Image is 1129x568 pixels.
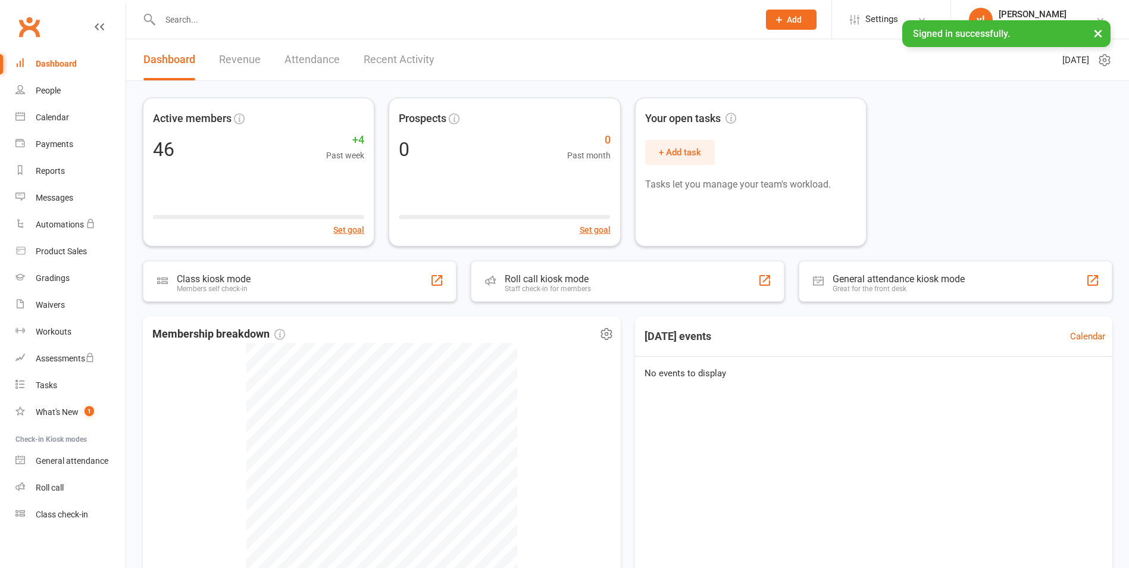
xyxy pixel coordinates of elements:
[36,193,73,202] div: Messages
[36,354,95,363] div: Assessments
[15,345,126,372] a: Assessments
[15,372,126,399] a: Tasks
[645,177,856,192] p: Tasks let you manage your team's workload.
[630,357,1118,390] div: No events to display
[36,407,79,417] div: What's New
[913,28,1010,39] span: Signed in successfully.
[36,166,65,176] div: Reports
[969,8,993,32] div: vl
[15,185,126,211] a: Messages
[36,246,87,256] div: Product Sales
[36,139,73,149] div: Payments
[36,483,64,492] div: Roll call
[15,104,126,131] a: Calendar
[580,223,611,236] button: Set goal
[152,326,285,343] span: Membership breakdown
[36,59,77,68] div: Dashboard
[177,273,251,285] div: Class kiosk mode
[15,238,126,265] a: Product Sales
[15,501,126,528] a: Class kiosk mode
[1062,53,1089,67] span: [DATE]
[505,285,591,293] div: Staff check-in for members
[36,327,71,336] div: Workouts
[15,399,126,426] a: What's New1
[36,273,70,283] div: Gradings
[333,223,364,236] button: Set goal
[505,273,591,285] div: Roll call kiosk mode
[645,110,736,127] span: Your open tasks
[36,300,65,310] div: Waivers
[15,292,126,319] a: Waivers
[15,211,126,238] a: Automations
[15,448,126,475] a: General attendance kiosk mode
[1087,20,1109,46] button: ×
[15,131,126,158] a: Payments
[15,319,126,345] a: Workouts
[15,158,126,185] a: Reports
[999,9,1096,20] div: [PERSON_NAME]
[153,140,174,159] div: 46
[833,285,965,293] div: Great for the front desk
[999,20,1096,30] div: greater western muay thai
[326,132,364,149] span: +4
[865,6,898,33] span: Settings
[284,39,340,80] a: Attendance
[833,273,965,285] div: General attendance kiosk mode
[766,10,817,30] button: Add
[36,113,69,122] div: Calendar
[635,326,721,347] h3: [DATE] events
[36,456,108,466] div: General attendance
[15,51,126,77] a: Dashboard
[787,15,802,24] span: Add
[567,132,611,149] span: 0
[36,86,61,95] div: People
[399,140,409,159] div: 0
[15,475,126,501] a: Roll call
[36,510,88,519] div: Class check-in
[1070,329,1105,344] a: Calendar
[85,406,94,416] span: 1
[157,11,750,28] input: Search...
[15,265,126,292] a: Gradings
[567,149,611,162] span: Past month
[143,39,195,80] a: Dashboard
[14,12,44,42] a: Clubworx
[399,110,446,127] span: Prospects
[219,39,261,80] a: Revenue
[645,140,715,165] button: + Add task
[36,220,84,229] div: Automations
[15,77,126,104] a: People
[177,285,251,293] div: Members self check-in
[364,39,434,80] a: Recent Activity
[326,149,364,162] span: Past week
[153,110,232,127] span: Active members
[36,380,57,390] div: Tasks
